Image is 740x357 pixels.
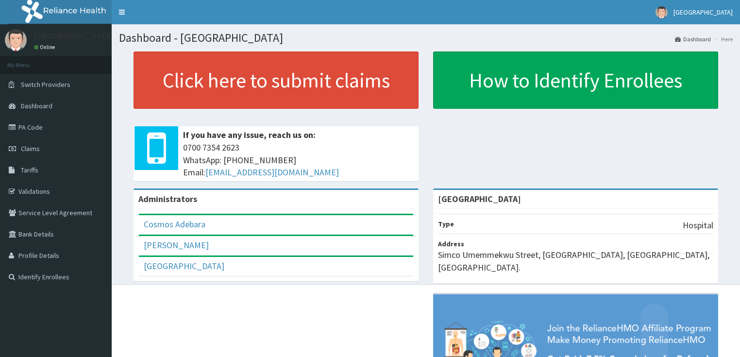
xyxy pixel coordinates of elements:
[21,80,70,89] span: Switch Providers
[183,141,414,179] span: 0700 7354 2623 WhatsApp: [PHONE_NUMBER] Email:
[138,193,197,204] b: Administrators
[183,129,316,140] b: If you have any issue, reach us on:
[21,144,40,153] span: Claims
[656,6,668,18] img: User Image
[205,167,339,178] a: [EMAIL_ADDRESS][DOMAIN_NAME]
[119,32,733,44] h1: Dashboard - [GEOGRAPHIC_DATA]
[438,239,464,248] b: Address
[34,44,57,51] a: Online
[673,8,733,17] span: [GEOGRAPHIC_DATA]
[438,220,454,228] b: Type
[144,260,224,272] a: [GEOGRAPHIC_DATA]
[21,102,52,110] span: Dashboard
[134,51,419,109] a: Click here to submit claims
[438,193,521,204] strong: [GEOGRAPHIC_DATA]
[144,239,209,251] a: [PERSON_NAME]
[683,219,713,232] p: Hospital
[21,166,38,174] span: Tariffs
[34,32,114,40] p: [GEOGRAPHIC_DATA]
[675,35,711,43] a: Dashboard
[5,29,27,51] img: User Image
[712,35,733,43] li: Here
[144,219,205,230] a: Cosmos Adebara
[438,249,713,273] p: Simco Umemmekwu Street, [GEOGRAPHIC_DATA], [GEOGRAPHIC_DATA], [GEOGRAPHIC_DATA].
[433,51,718,109] a: How to Identify Enrollees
